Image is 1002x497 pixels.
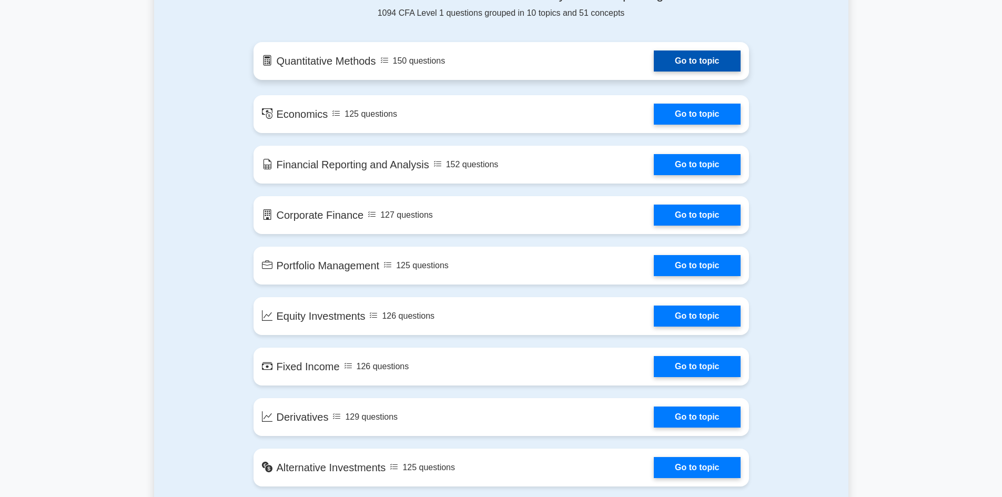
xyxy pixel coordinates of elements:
[654,205,740,226] a: Go to topic
[654,50,740,72] a: Go to topic
[654,407,740,428] a: Go to topic
[654,356,740,377] a: Go to topic
[654,104,740,125] a: Go to topic
[654,306,740,327] a: Go to topic
[654,154,740,175] a: Go to topic
[654,457,740,478] a: Go to topic
[654,255,740,276] a: Go to topic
